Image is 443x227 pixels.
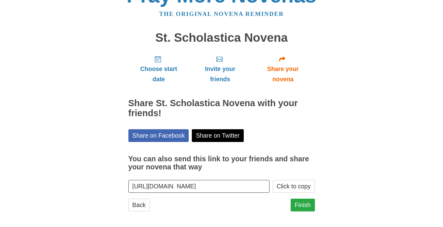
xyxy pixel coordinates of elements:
[273,180,315,193] button: Click to copy
[128,98,315,118] h2: Share St. Scholastica Novena with your friends!
[128,31,315,45] h1: St. Scholastica Novena
[195,64,245,84] span: Invite your friends
[192,129,244,142] a: Share on Twitter
[257,64,309,84] span: Share your novena
[135,64,183,84] span: Choose start date
[159,11,284,17] a: The original novena reminder
[291,199,315,211] a: Finish
[128,50,189,87] a: Choose start date
[128,155,315,171] h3: You can also send this link to your friends and share your novena that way
[189,50,251,87] a: Invite your friends
[128,199,150,211] a: Back
[251,50,315,87] a: Share your novena
[128,129,189,142] a: Share on Facebook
